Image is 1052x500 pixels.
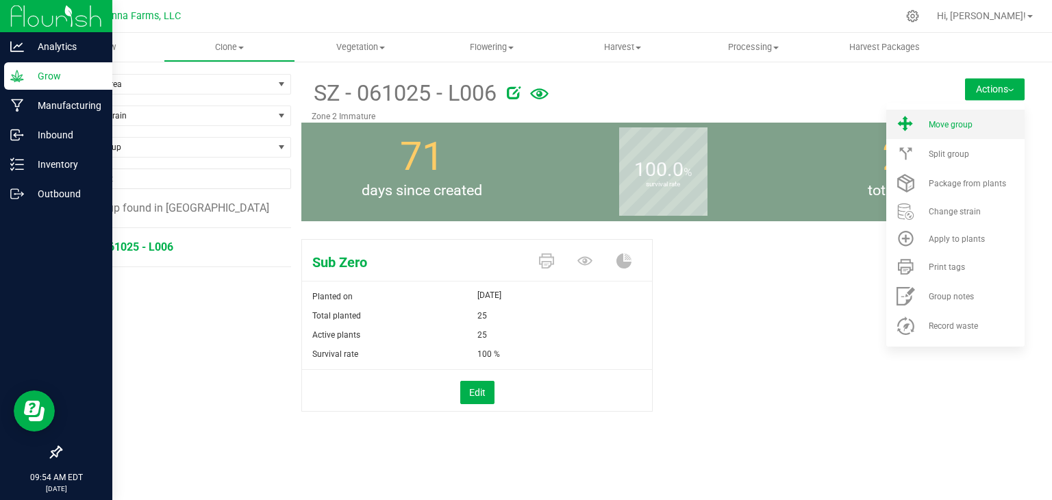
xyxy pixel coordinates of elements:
[477,306,487,325] span: 25
[929,262,965,272] span: Print tags
[688,33,819,62] a: Processing
[61,75,273,94] span: Filter by Area
[24,38,106,55] p: Analytics
[477,287,501,303] span: [DATE]
[10,69,24,83] inline-svg: Grow
[929,292,974,301] span: Group notes
[929,234,985,244] span: Apply to plants
[929,179,1006,188] span: Package from plants
[312,330,360,340] span: Active plants
[14,390,55,432] iframe: Resource center
[61,106,273,125] span: Filter by Strain
[312,311,361,321] span: Total planted
[400,134,444,179] span: 71
[10,40,24,53] inline-svg: Analytics
[296,41,425,53] span: Vegetation
[24,156,106,173] p: Inventory
[312,77,497,110] span: SZ - 061025 - L006
[558,41,687,53] span: Harvest
[312,110,894,123] p: Zone 2 Immature
[10,128,24,142] inline-svg: Inbound
[460,381,494,404] button: Edit
[24,127,106,143] p: Inbound
[24,97,106,114] p: Manufacturing
[60,200,291,216] div: 1 group found in [GEOGRAPHIC_DATA]
[929,149,969,159] span: Split group
[929,120,973,129] span: Move group
[164,33,295,62] a: Clone
[929,207,981,216] span: Change strain
[312,292,353,301] span: Planted on
[61,138,273,157] span: Find a Group
[689,41,818,53] span: Processing
[784,180,1025,202] span: total plants
[10,187,24,201] inline-svg: Outbound
[557,33,688,62] a: Harvest
[312,123,532,221] group-info-box: Days since created
[312,349,358,359] span: Survival rate
[302,252,529,273] span: Sub Zero
[427,41,556,53] span: Flowering
[273,75,290,94] span: select
[819,33,950,62] a: Harvest Packages
[10,99,24,112] inline-svg: Manufacturing
[301,180,542,202] span: days since created
[99,10,181,22] span: Nonna Farms, LLC
[164,41,294,53] span: Clone
[6,471,106,484] p: 09:54 AM EDT
[24,68,106,84] p: Grow
[477,325,487,345] span: 25
[831,41,938,53] span: Harvest Packages
[619,123,707,246] b: survival rate
[295,33,426,62] a: Vegetation
[10,158,24,171] inline-svg: Inventory
[794,123,1014,221] group-info-box: Total number of plants
[904,10,921,23] div: Manage settings
[6,484,106,494] p: [DATE]
[882,134,926,179] span: 25
[79,240,173,253] span: SZ - 061025 - L006
[24,186,106,202] p: Outbound
[937,10,1026,21] span: Hi, [PERSON_NAME]!
[477,345,500,364] span: 100 %
[553,123,773,221] group-info-box: Survival rate
[426,33,557,62] a: Flowering
[929,321,978,331] span: Record waste
[61,169,290,188] input: NO DATA FOUND
[965,78,1025,100] button: Actions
